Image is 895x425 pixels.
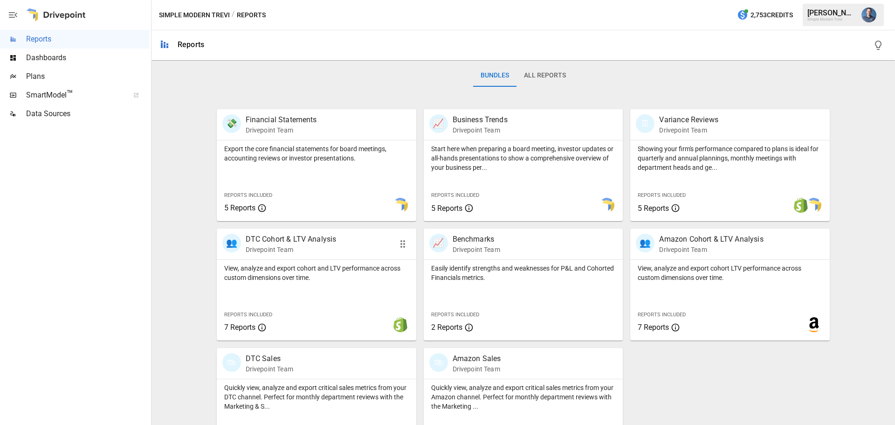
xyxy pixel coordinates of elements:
p: Drivepoint Team [453,125,508,135]
span: 5 Reports [638,204,669,213]
span: Reports Included [431,312,479,318]
p: DTC Sales [246,353,293,364]
img: smart model [393,198,408,213]
span: Data Sources [26,108,149,119]
p: Drivepoint Team [246,125,317,135]
span: 7 Reports [638,323,669,332]
p: Drivepoint Team [453,364,501,374]
p: Quickly view, analyze and export critical sales metrics from your DTC channel. Perfect for monthl... [224,383,409,411]
button: Simple Modern Trevi [159,9,230,21]
div: 🗓 [636,114,654,133]
span: Dashboards [26,52,149,63]
p: Amazon Sales [453,353,501,364]
p: Amazon Cohort & LTV Analysis [659,234,763,245]
div: 👥 [636,234,654,252]
img: Mike Beckham [861,7,876,22]
div: [PERSON_NAME] [807,8,856,17]
div: / [232,9,235,21]
img: shopify [793,198,808,213]
button: All Reports [516,64,573,87]
span: 2 Reports [431,323,462,332]
p: View, analyze and export cohort LTV performance across custom dimensions over time. [638,264,822,282]
span: SmartModel [26,90,123,101]
span: Reports Included [431,192,479,198]
p: Easily identify strengths and weaknesses for P&L and Cohorted Financials metrics. [431,264,616,282]
span: 7 Reports [224,323,255,332]
div: 💸 [222,114,241,133]
img: amazon [806,317,821,332]
div: Reports [178,40,204,49]
span: 2,753 Credits [750,9,793,21]
div: 👥 [222,234,241,252]
p: Business Trends [453,114,508,125]
img: smart model [806,198,821,213]
div: 📈 [429,114,448,133]
p: DTC Cohort & LTV Analysis [246,234,337,245]
button: Mike Beckham [856,2,882,28]
p: Drivepoint Team [246,245,337,254]
p: Drivepoint Team [246,364,293,374]
span: Reports [26,34,149,45]
div: 🛍 [429,353,448,372]
p: Drivepoint Team [659,125,718,135]
span: Reports Included [638,192,686,198]
p: Quickly view, analyze and export critical sales metrics from your Amazon channel. Perfect for mon... [431,383,616,411]
img: shopify [393,317,408,332]
p: Drivepoint Team [453,245,500,254]
span: 5 Reports [224,203,255,212]
p: Start here when preparing a board meeting, investor updates or all-hands presentations to show a ... [431,144,616,172]
p: Drivepoint Team [659,245,763,254]
span: Reports Included [638,312,686,318]
p: Benchmarks [453,234,500,245]
p: View, analyze and export cohort and LTV performance across custom dimensions over time. [224,264,409,282]
div: 🛍 [222,353,241,372]
div: Simple Modern Trevi [807,17,856,21]
span: Reports Included [224,192,272,198]
button: Bundles [473,64,516,87]
span: Plans [26,71,149,82]
img: smart model [599,198,614,213]
span: Reports Included [224,312,272,318]
span: 5 Reports [431,204,462,213]
p: Export the core financial statements for board meetings, accounting reviews or investor presentat... [224,144,409,163]
p: Showing your firm's performance compared to plans is ideal for quarterly and annual plannings, mo... [638,144,822,172]
p: Variance Reviews [659,114,718,125]
span: ™ [67,88,73,100]
p: Financial Statements [246,114,317,125]
div: 📈 [429,234,448,252]
button: 2,753Credits [733,7,797,24]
